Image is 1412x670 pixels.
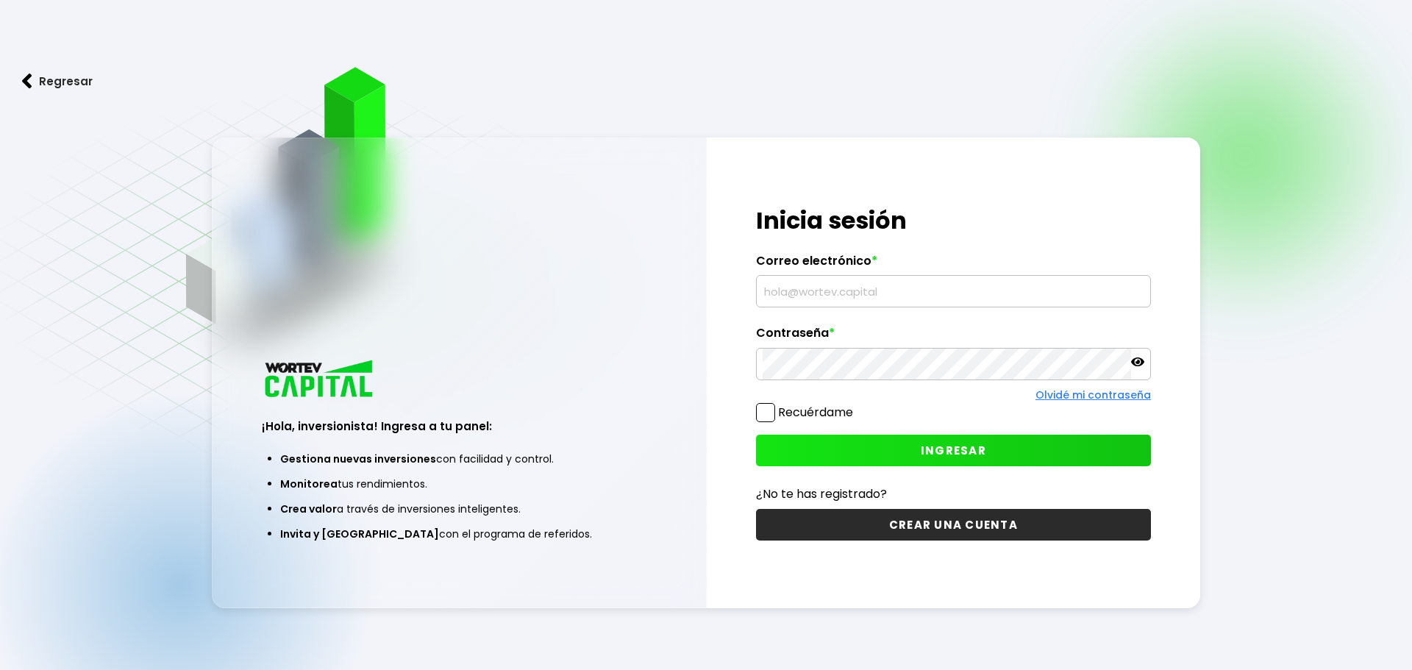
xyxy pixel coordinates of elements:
label: Recuérdame [778,404,853,421]
h1: Inicia sesión [756,203,1151,238]
a: Olvidé mi contraseña [1035,388,1151,402]
span: Invita y [GEOGRAPHIC_DATA] [280,527,439,541]
li: tus rendimientos. [280,471,638,496]
span: Monitorea [280,477,338,491]
li: a través de inversiones inteligentes. [280,496,638,521]
span: Crea valor [280,502,337,516]
button: INGRESAR [756,435,1151,466]
label: Correo electrónico [756,254,1151,276]
img: logo_wortev_capital [262,358,378,402]
span: Gestiona nuevas inversiones [280,452,436,466]
p: ¿No te has registrado? [756,485,1151,503]
span: INGRESAR [921,443,986,458]
label: Contraseña [756,326,1151,348]
h3: ¡Hola, inversionista! Ingresa a tu panel: [262,418,657,435]
a: ¿No te has registrado?CREAR UNA CUENTA [756,485,1151,541]
img: flecha izquierda [22,74,32,89]
input: hola@wortev.capital [763,276,1144,307]
li: con facilidad y control. [280,446,638,471]
li: con el programa de referidos. [280,521,638,546]
button: CREAR UNA CUENTA [756,509,1151,541]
